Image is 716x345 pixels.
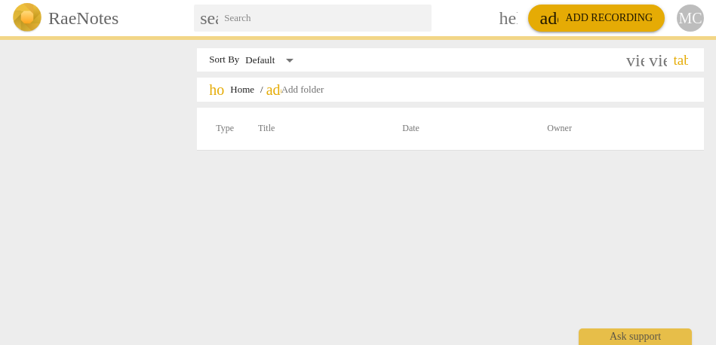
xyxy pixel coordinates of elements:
span: Add recording [540,9,653,27]
span: view_list [649,51,667,69]
div: Sort By [209,54,239,66]
span: Home [209,82,254,97]
th: Owner [529,108,688,150]
button: MC [677,5,704,32]
span: search [200,9,218,27]
span: help [499,9,518,27]
span: view_module [626,51,644,69]
a: Help [495,5,522,32]
span: Add folder [281,84,324,96]
th: Date [384,108,529,150]
th: Type [204,108,240,150]
button: List view [647,49,669,72]
button: Tile view [624,49,647,72]
button: Table view [669,49,692,72]
img: Logo [12,3,42,33]
span: add [266,82,281,97]
span: table_chart [674,53,688,67]
span: home [209,82,224,97]
div: Ask support [579,328,692,345]
span: add [540,9,558,27]
div: Default [245,48,299,72]
th: Title [240,108,384,150]
span: / [260,84,263,96]
h2: RaeNotes [48,8,118,29]
a: LogoRaeNotes [12,3,182,33]
button: Upload [528,5,665,32]
input: Search [224,6,425,30]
